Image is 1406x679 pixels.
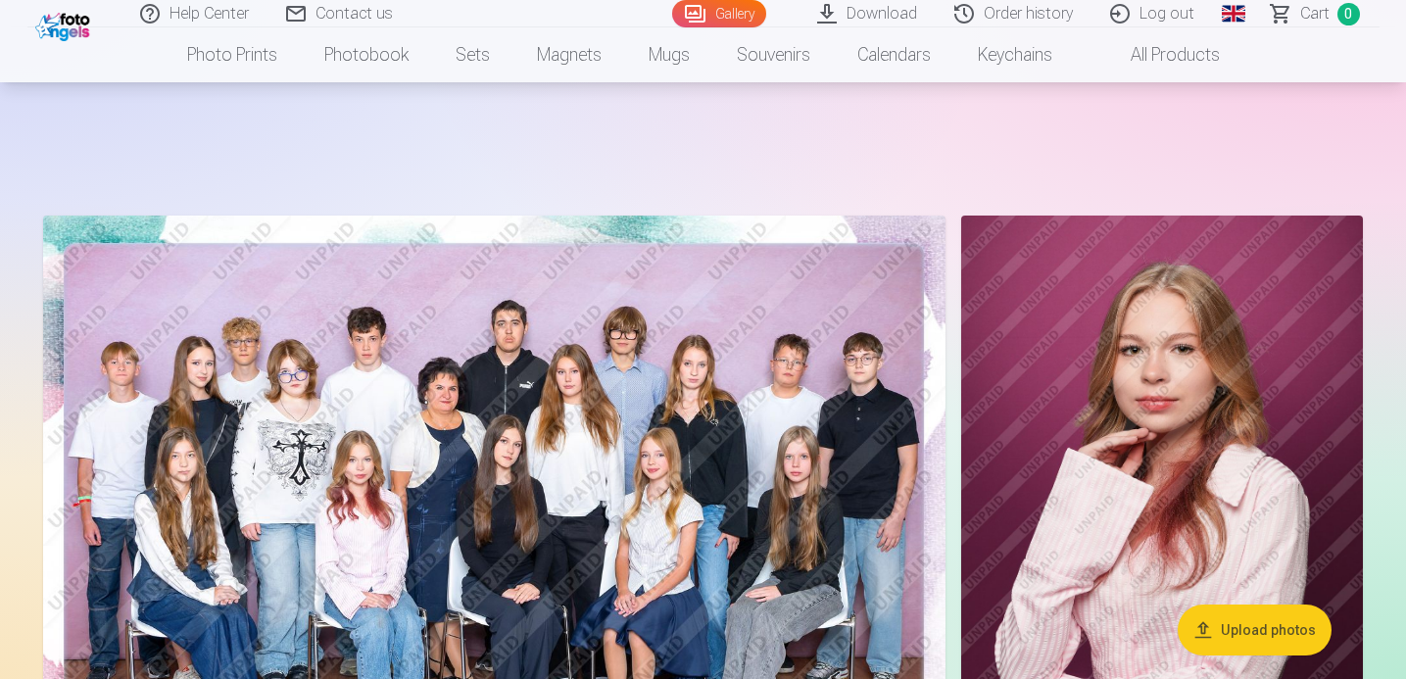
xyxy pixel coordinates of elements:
[1337,3,1360,25] span: 0
[625,27,713,82] a: Mugs
[513,27,625,82] a: Magnets
[1300,2,1330,25] span: Сart
[1178,605,1332,655] button: Upload photos
[35,8,95,41] img: /fa1
[1076,27,1243,82] a: All products
[432,27,513,82] a: Sets
[301,27,432,82] a: Photobook
[954,27,1076,82] a: Keychains
[164,27,301,82] a: Photo prints
[834,27,954,82] a: Calendars
[713,27,834,82] a: Souvenirs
